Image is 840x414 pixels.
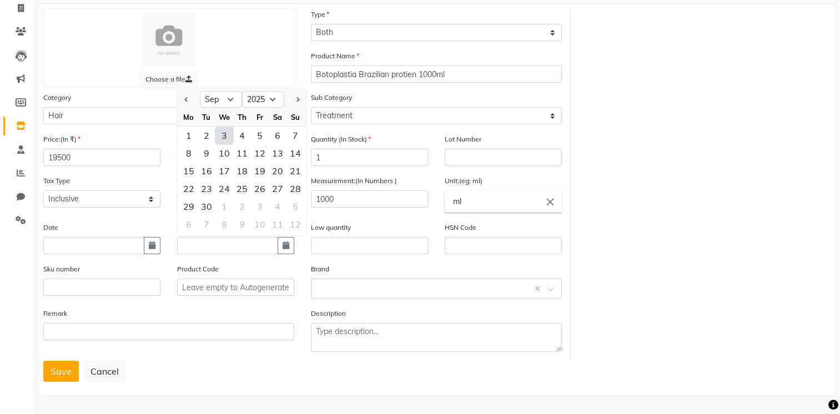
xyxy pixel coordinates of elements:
[251,180,269,198] div: 26
[445,176,482,186] label: Unit:(eg: ml)
[251,198,269,215] div: 3
[251,180,269,198] div: Friday, September 26, 2025
[180,215,198,233] div: 6
[43,361,79,382] button: Save
[180,127,198,144] div: 1
[286,180,304,198] div: 28
[139,71,199,88] label: Choose a file
[180,198,198,215] div: Monday, September 29, 2025
[269,144,286,162] div: 13
[269,127,286,144] div: 6
[286,162,304,180] div: Sunday, September 21, 2025
[200,92,242,108] select: Select month
[269,215,286,233] div: Saturday, October 11, 2025
[286,127,304,144] div: Sunday, September 7, 2025
[180,144,198,162] div: 8
[198,162,215,180] div: 16
[198,198,215,215] div: Tuesday, September 30, 2025
[251,127,269,144] div: 5
[269,108,286,126] div: Sa
[269,144,286,162] div: Saturday, September 13, 2025
[311,51,359,61] label: Product Name
[215,180,233,198] div: 24
[180,127,198,144] div: Monday, September 1, 2025
[215,198,233,215] div: 1
[43,309,67,319] label: Remark
[198,162,215,180] div: Tuesday, September 16, 2025
[215,162,233,180] div: 17
[286,144,304,162] div: 14
[198,215,215,233] div: Tuesday, October 7, 2025
[544,195,556,208] i: Close
[43,176,70,186] label: Tax Type
[286,198,304,215] div: 5
[269,215,286,233] div: 11
[286,180,304,198] div: Sunday, September 28, 2025
[233,180,251,198] div: 25
[180,180,198,198] div: Monday, September 22, 2025
[215,198,233,215] div: Wednesday, October 1, 2025
[215,144,233,162] div: Wednesday, September 10, 2025
[215,108,233,126] div: We
[198,108,215,126] div: Tu
[233,198,251,215] div: 2
[215,215,233,233] div: 8
[198,144,215,162] div: 9
[198,198,215,215] div: 30
[215,127,233,144] div: 3
[215,215,233,233] div: Wednesday, October 8, 2025
[180,162,198,180] div: 15
[177,279,294,296] input: Leave empty to Autogenerate
[180,144,198,162] div: Monday, September 8, 2025
[182,90,192,108] button: Previous month
[293,90,302,108] button: Next month
[43,264,80,274] label: Sku number
[286,108,304,126] div: Su
[251,215,269,233] div: 10
[180,108,198,126] div: Mo
[269,127,286,144] div: Saturday, September 6, 2025
[251,162,269,180] div: Friday, September 19, 2025
[233,162,251,180] div: 18
[311,93,352,103] label: Sub Category
[215,180,233,198] div: Wednesday, September 24, 2025
[233,144,251,162] div: 11
[445,134,481,144] label: Lot Number
[311,309,346,319] label: Description
[233,215,251,233] div: Thursday, October 9, 2025
[286,144,304,162] div: Sunday, September 14, 2025
[269,198,286,215] div: 4
[311,134,371,144] label: Quantity (In Stock)
[180,180,198,198] div: 22
[251,162,269,180] div: 19
[269,180,286,198] div: Saturday, September 27, 2025
[286,198,304,215] div: Sunday, October 5, 2025
[233,144,251,162] div: Thursday, September 11, 2025
[269,162,286,180] div: Saturday, September 20, 2025
[286,215,304,233] div: 12
[286,162,304,180] div: 21
[269,180,286,198] div: 27
[233,108,251,126] div: Th
[311,176,397,186] label: Measurement:(In Numbers )
[233,180,251,198] div: Thursday, September 25, 2025
[198,127,215,144] div: Tuesday, September 2, 2025
[233,162,251,180] div: Thursday, September 18, 2025
[269,162,286,180] div: 20
[233,127,251,144] div: 4
[251,198,269,215] div: Friday, October 3, 2025
[251,215,269,233] div: Friday, October 10, 2025
[198,144,215,162] div: Tuesday, September 9, 2025
[198,180,215,198] div: Tuesday, September 23, 2025
[83,361,126,382] button: Cancel
[215,127,233,144] div: Wednesday, September 3, 2025
[198,127,215,144] div: 2
[180,215,198,233] div: Monday, October 6, 2025
[215,162,233,180] div: Wednesday, September 17, 2025
[43,93,71,103] label: Category
[251,108,269,126] div: Fr
[177,264,219,274] label: Product Code
[215,144,233,162] div: 10
[43,223,58,233] label: Date
[286,127,304,144] div: 7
